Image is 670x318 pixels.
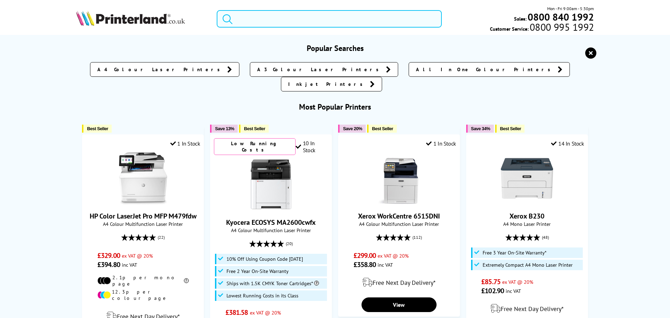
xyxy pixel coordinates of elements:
[158,231,165,244] span: (22)
[362,297,437,312] a: View
[466,125,494,133] button: Save 34%
[500,126,521,131] span: Best Seller
[239,125,269,133] button: Best Seller
[90,212,196,221] a: HP Color LaserJet Pro MFP M479fdw
[97,66,224,73] span: A4 Colour Laser Printers
[373,199,425,206] a: Xerox WorkCentre 6515DNI
[481,286,504,295] span: £102.90
[76,43,594,53] h3: Popular Searches
[527,14,594,20] a: 0800 840 1992
[76,10,185,26] img: Printerland Logo
[87,126,108,131] span: Best Seller
[76,10,208,27] a: Printerland Logo
[250,62,398,77] a: A3 Colour Laser Printers
[97,274,189,287] li: 2.1p per mono page
[281,77,382,91] a: Inkjet Printers
[82,125,112,133] button: Best Seller
[528,10,594,23] b: 0800 840 1992
[226,218,316,227] a: Kyocera ECOSYS MA2600cwfx
[215,126,234,131] span: Save 13%
[97,289,189,301] li: 12.3p per colour page
[551,140,584,147] div: 14 In Stock
[214,227,328,234] span: A4 Colour Multifunction Laser Printer
[495,125,525,133] button: Best Seller
[542,231,549,244] span: (48)
[86,221,200,227] span: A4 Colour Multifunction Laser Printer
[501,152,553,205] img: Xerox B230
[358,212,440,221] a: Xerox WorkCentre 6515DNI
[90,62,239,77] a: A4 Colour Laser Printers
[97,260,120,269] span: £394.80
[426,140,456,147] div: 1 In Stock
[338,125,366,133] button: Save 20%
[529,24,594,30] span: 0800 995 1992
[226,268,289,274] span: Free 2 Year On-Site Warranty
[342,273,456,292] div: modal_delivery
[226,293,298,298] span: Lowest Running Costs in its Class
[226,281,319,286] span: Ships with 1.5K CMYK Toner Cartridges*
[97,251,120,260] span: £329.00
[506,288,521,294] span: inc VAT
[170,140,200,147] div: 1 In Stock
[509,212,544,221] a: Xerox B230
[409,62,570,77] a: All In One Colour Printers
[225,308,248,317] span: £381.58
[244,126,265,131] span: Best Seller
[416,66,554,73] span: All In One Colour Printers
[353,260,376,269] span: £358.80
[117,199,169,206] a: HP Color LaserJet Pro MFP M479fdw
[257,66,382,73] span: A3 Colour Laser Printers
[471,126,490,131] span: Save 34%
[245,205,297,212] a: Kyocera ECOSYS MA2600cwfx
[378,252,409,259] span: ex VAT @ 20%
[226,256,303,262] span: 10% Off Using Coupon Code [DATE]
[288,81,366,88] span: Inkjet Printers
[342,221,456,227] span: A4 Colour Multifunction Laser Printer
[76,102,594,112] h3: Most Popular Printers
[502,279,533,285] span: ex VAT @ 20%
[250,309,281,316] span: ex VAT @ 20%
[481,277,500,286] span: £85.75
[367,125,397,133] button: Best Seller
[547,5,594,12] span: Mon - Fri 9:00am - 5:30pm
[483,262,573,268] span: Extremely Compact A4 Mono Laser Printer
[501,199,553,206] a: Xerox B230
[286,237,293,250] span: (20)
[122,261,137,268] span: inc VAT
[214,138,296,155] div: Low Running Costs
[353,251,376,260] span: £299.00
[514,15,527,22] span: Sales:
[483,250,546,256] span: Free 3 Year On-Site Warranty*
[490,24,594,32] span: Customer Service:
[122,252,153,259] span: ex VAT @ 20%
[470,221,584,227] span: A4 Mono Laser Printer
[373,152,425,205] img: Xerox WorkCentre 6515DNI
[412,231,422,244] span: (112)
[296,140,328,154] div: 10 In Stock
[210,125,238,133] button: Save 13%
[117,152,169,205] img: HP Color LaserJet Pro MFP M479fdw
[217,10,442,28] input: Search product or brand
[372,126,393,131] span: Best Seller
[245,158,297,211] img: Kyocera ECOSYS MA2600cwfx
[343,126,362,131] span: Save 20%
[378,261,393,268] span: inc VAT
